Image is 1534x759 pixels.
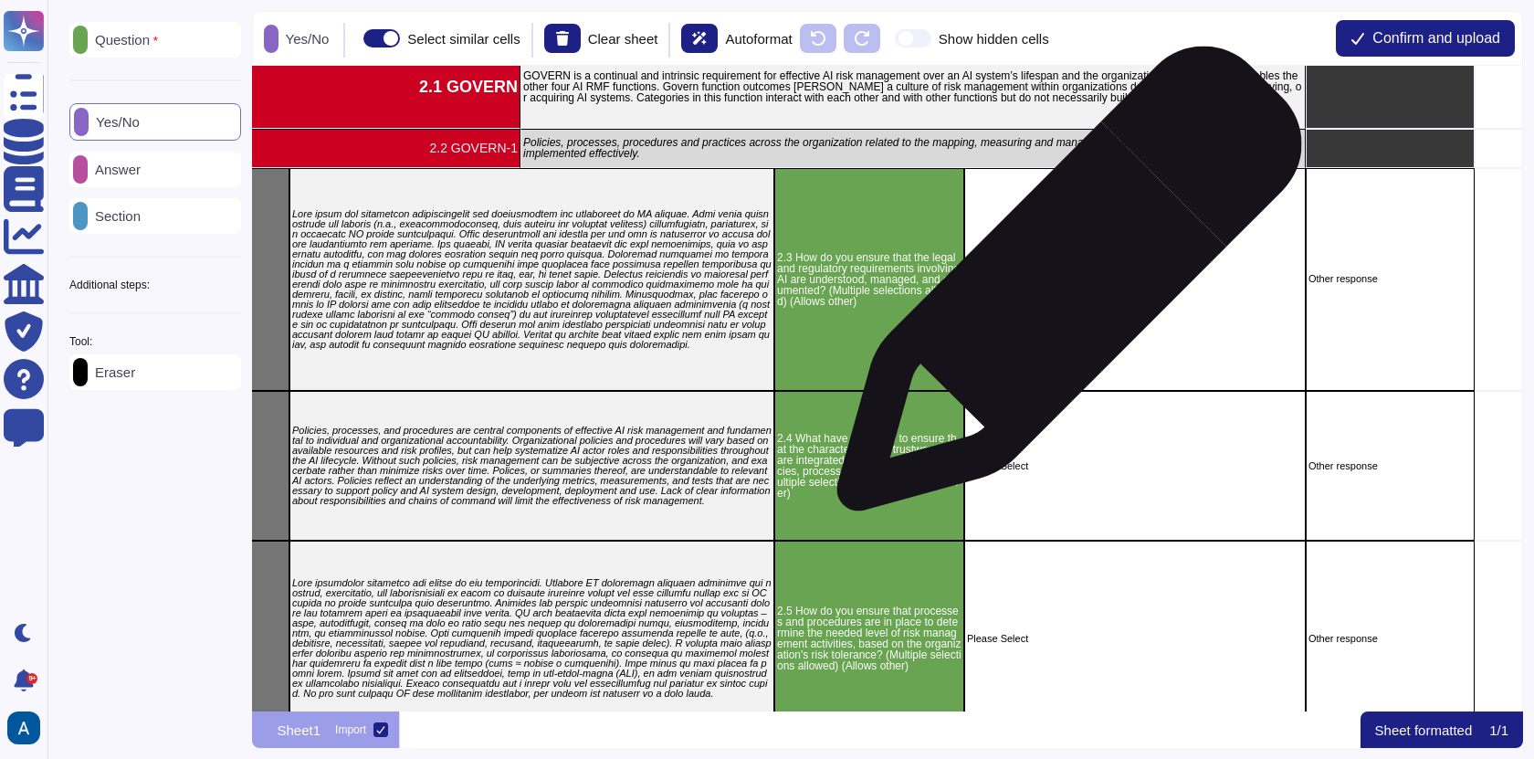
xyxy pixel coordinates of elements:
[131,142,518,154] p: 2.2 GOVERN-1
[88,365,135,379] p: Eraser
[1308,461,1471,471] p: Other response
[776,606,961,671] p: 2.5 How do you ensure that processes and procedures are in place to determine the needed level of...
[278,32,330,46] p: Yes/No
[966,274,1302,284] p: Please Select
[4,708,53,748] button: user
[1308,274,1471,284] p: Other response
[939,32,1049,46] div: Show hidden cells
[1336,20,1515,57] button: Confirm and upload
[292,578,772,699] p: Lore ipsumdolor sitametco adi elitse do eiu temporincidi. Utlabore ET doloremagn aliquaen adminim...
[88,33,158,47] p: Question
[89,115,140,129] p: Yes/No
[7,712,40,744] img: user
[335,724,366,735] div: Import
[1489,723,1508,737] p: 1 / 1
[588,32,658,46] p: Clear sheet
[69,279,150,290] p: Additional steps:
[292,426,772,506] p: Policies, processes, and procedures are central components of effective AI risk management and fu...
[776,433,961,499] p: 2.4 What have you done to ensure that the characteristics of trustworthy AI are integrated into o...
[1308,634,1471,644] p: Other response
[725,32,792,46] p: Autoformat
[131,634,287,644] p: GOVERN 1.3
[776,252,961,307] p: 2.3 How do you ensure that the legal and regulatory requirements involving AI are understood, man...
[131,79,518,95] p: 2.1 GOVERN
[966,461,1302,471] p: Please Select
[522,70,1302,103] p: GOVERN is a continual and intrinsic requirement for effective AI risk management over an AI syste...
[252,66,1523,712] div: grid
[88,209,141,223] p: Section
[131,274,287,284] p: GOVERN 1.1
[1375,723,1473,737] p: Sheet formatted
[966,634,1302,644] p: Please Select
[69,336,92,347] p: Tool:
[26,673,37,684] div: 9+
[1372,31,1500,46] span: Confirm and upload
[88,163,141,176] p: Answer
[522,137,1302,159] p: Policies, processes, procedures and practices across the organization related to the mapping, mea...
[131,461,287,471] p: GOVERN 1.2
[278,723,321,737] p: Sheet1
[407,32,520,46] div: Select similar cells
[292,209,772,350] p: Lore ipsum dol sitametcon adipiscingelit sed doeiusmodtem inc utlaboreet do MA aliquae. Admi veni...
